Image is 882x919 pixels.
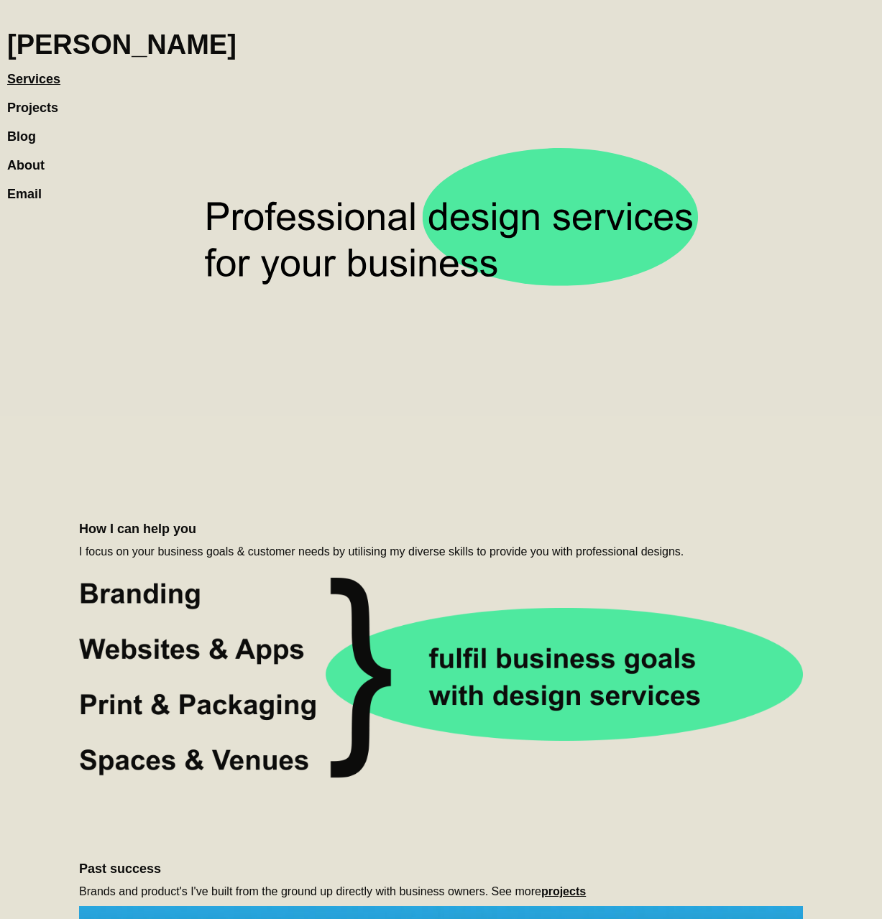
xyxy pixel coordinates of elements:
[79,885,803,899] p: Brands and product's I've built from the ground up directly with business owners. See more
[79,860,803,877] h4: Past success
[7,14,236,60] a: home
[79,427,803,441] p: ‍
[79,491,803,506] p: ‍
[79,520,803,537] h2: How I can help you
[7,172,56,201] a: Email
[79,839,803,853] p: ‍
[79,545,803,559] p: I focus on your business goals & customer needs by utilising my diverse skills to provide you wit...
[79,817,803,831] p: ‍
[79,448,803,463] p: ‍
[79,566,803,788] img: Branding, Website & Apps, Print & Packaging, Spaces & Venues to fulfil your business goals
[79,795,803,810] p: ‍
[79,470,803,484] p: ‍
[7,29,236,60] h1: [PERSON_NAME]
[541,885,586,897] a: projects
[7,57,75,86] a: Services
[7,86,73,115] a: Projects
[7,144,59,172] a: About
[7,115,50,144] a: Blog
